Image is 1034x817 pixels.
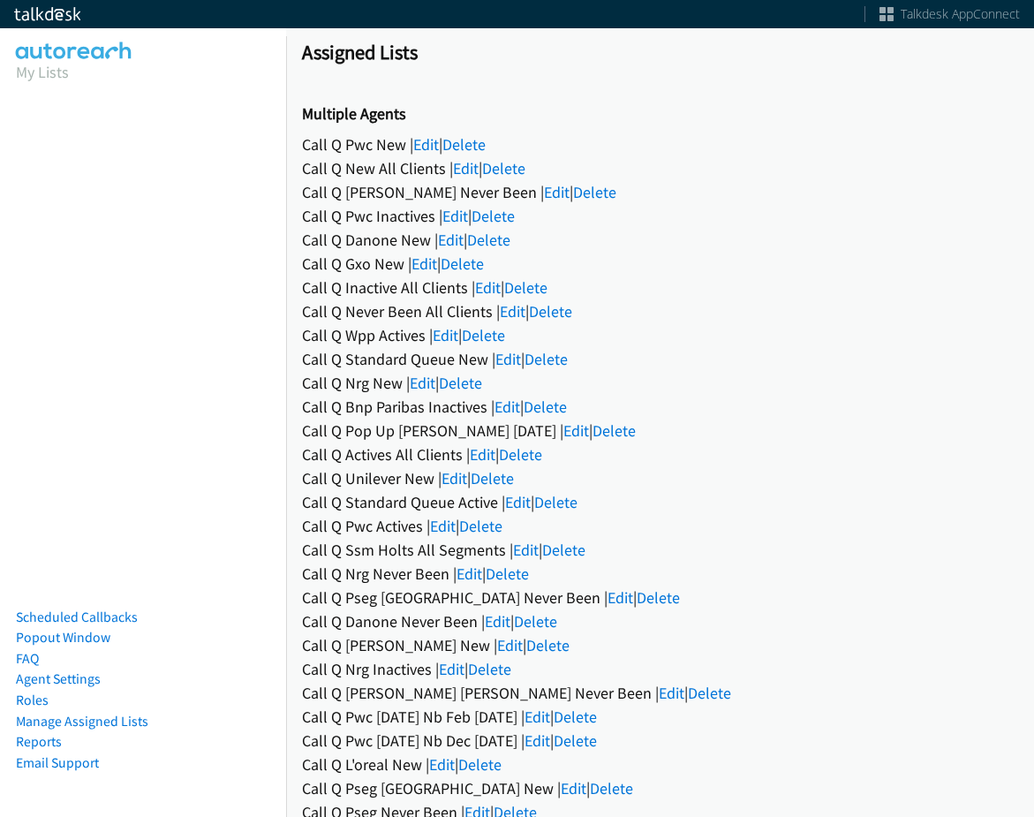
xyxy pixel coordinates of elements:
[16,650,39,667] a: FAQ
[439,373,482,393] a: Delete
[524,397,567,417] a: Delete
[16,609,138,625] a: Scheduled Callbacks
[608,587,633,608] a: Edit
[688,683,731,703] a: Delete
[544,182,570,202] a: Edit
[497,635,523,655] a: Edit
[302,204,1018,228] div: Call Q Pwc Inactives | |
[302,490,1018,514] div: Call Q Standard Queue Active | |
[442,134,486,155] a: Delete
[16,733,62,750] a: Reports
[525,349,568,369] a: Delete
[302,562,1018,586] div: Call Q Nrg Never Been | |
[433,325,458,345] a: Edit
[468,659,511,679] a: Delete
[561,778,586,798] a: Edit
[467,230,510,250] a: Delete
[525,707,550,727] a: Edit
[302,395,1018,419] div: Call Q Bnp Paribas Inactives | |
[302,104,1018,125] h2: Multiple Agents
[514,611,557,632] a: Delete
[302,347,1018,371] div: Call Q Standard Queue New | |
[475,277,501,298] a: Edit
[302,40,1018,64] h1: Assigned Lists
[525,730,550,751] a: Edit
[302,609,1018,633] div: Call Q Danone Never Been | |
[302,299,1018,323] div: Call Q Never Been All Clients | |
[442,206,468,226] a: Edit
[529,301,572,322] a: Delete
[485,611,510,632] a: Edit
[505,492,531,512] a: Edit
[486,564,529,584] a: Delete
[472,206,515,226] a: Delete
[590,778,633,798] a: Delete
[495,349,521,369] a: Edit
[482,158,525,178] a: Delete
[302,776,1018,800] div: Call Q Pseg [GEOGRAPHIC_DATA] New | |
[302,657,1018,681] div: Call Q Nrg Inactives | |
[302,276,1018,299] div: Call Q Inactive All Clients | |
[459,516,502,536] a: Delete
[439,659,464,679] a: Edit
[457,564,482,584] a: Edit
[410,373,435,393] a: Edit
[302,514,1018,538] div: Call Q Pwc Actives | |
[534,492,577,512] a: Delete
[302,538,1018,562] div: Call Q Ssm Holts All Segments | |
[499,444,542,465] a: Delete
[592,420,636,441] a: Delete
[542,540,585,560] a: Delete
[453,158,479,178] a: Edit
[302,132,1018,156] div: Call Q Pwc New | |
[471,468,514,488] a: Delete
[302,419,1018,443] div: Call Q Pop Up [PERSON_NAME] [DATE] | |
[411,253,437,274] a: Edit
[879,5,1020,23] a: Talkdesk AppConnect
[563,420,589,441] a: Edit
[302,705,1018,729] div: Call Q Pwc [DATE] Nb Feb [DATE] | |
[302,681,1018,705] div: Call Q [PERSON_NAME] [PERSON_NAME] Never Been | |
[494,397,520,417] a: Edit
[302,729,1018,753] div: Call Q Pwc [DATE] Nb Dec [DATE] | |
[637,587,680,608] a: Delete
[462,325,505,345] a: Delete
[16,629,110,646] a: Popout Window
[302,252,1018,276] div: Call Q Gxo New | |
[16,692,49,708] a: Roles
[470,444,495,465] a: Edit
[302,156,1018,180] div: Call Q New All Clients | |
[430,516,456,536] a: Edit
[16,670,101,687] a: Agent Settings
[16,754,99,771] a: Email Support
[16,62,69,82] a: My Lists
[302,228,1018,252] div: Call Q Danone New | |
[429,754,455,775] a: Edit
[302,443,1018,466] div: Call Q Actives All Clients | |
[659,683,684,703] a: Edit
[554,730,597,751] a: Delete
[413,134,439,155] a: Edit
[500,301,525,322] a: Edit
[554,707,597,727] a: Delete
[438,230,464,250] a: Edit
[573,182,616,202] a: Delete
[442,468,467,488] a: Edit
[302,753,1018,776] div: Call Q L'oreal New | |
[302,371,1018,395] div: Call Q Nrg New | |
[504,277,547,298] a: Delete
[302,180,1018,204] div: Call Q [PERSON_NAME] Never Been | |
[441,253,484,274] a: Delete
[513,540,539,560] a: Edit
[302,633,1018,657] div: Call Q [PERSON_NAME] New | |
[302,586,1018,609] div: Call Q Pseg [GEOGRAPHIC_DATA] Never Been | |
[458,754,502,775] a: Delete
[302,323,1018,347] div: Call Q Wpp Actives | |
[16,713,148,730] a: Manage Assigned Lists
[302,466,1018,490] div: Call Q Unilever New | |
[526,635,570,655] a: Delete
